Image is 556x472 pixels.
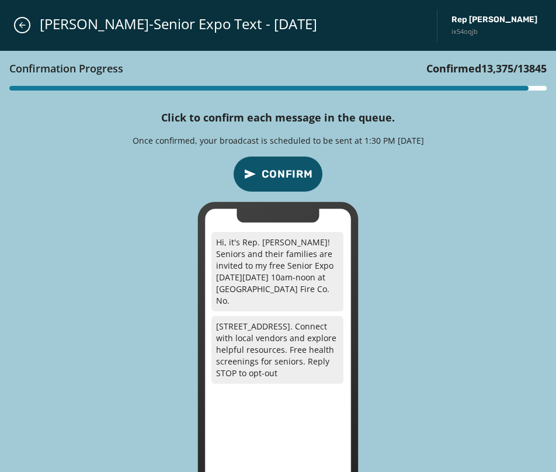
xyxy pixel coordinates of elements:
p: Hi, it's Rep. [PERSON_NAME]! Seniors and their families are invited to my free Senior Expo [DATE]... [211,232,343,311]
p: [STREET_ADDRESS]. Connect with local vendors and explore helpful resources. Free health screening... [211,316,343,384]
span: [PERSON_NAME]-Senior Expo Text - [DATE] [40,15,317,33]
p: Once confirmed, your broadcast is scheduled to be sent at 1:30 PM [DATE] [133,135,424,147]
span: ix54oqjb [451,27,537,37]
h3: Confirmed / 13845 [426,60,547,77]
button: confirm-p2p-message-button [233,156,323,192]
span: Rep [PERSON_NAME] [451,14,537,26]
span: Confirm [262,166,313,182]
span: 13,375 [481,61,513,75]
h4: Click to confirm each message in the queue. [161,109,395,126]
